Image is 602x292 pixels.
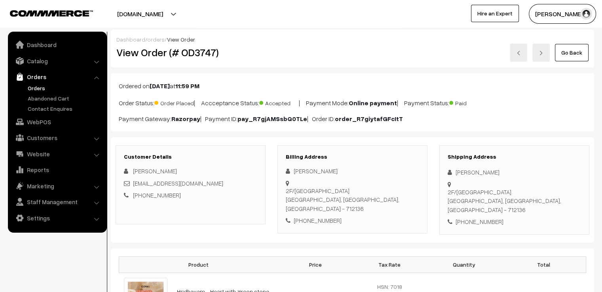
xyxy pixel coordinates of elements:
[10,38,104,52] a: Dashboard
[167,36,195,43] span: View Order
[286,186,419,213] div: 2F/[GEOGRAPHIC_DATA] [GEOGRAPHIC_DATA], [GEOGRAPHIC_DATA], [GEOGRAPHIC_DATA] - 712136
[10,115,104,129] a: WebPOS
[10,163,104,177] a: Reports
[26,104,104,113] a: Contact Enquires
[119,81,586,91] p: Ordered on at
[119,114,586,123] p: Payment Gateway: | Payment ID: | Order ID:
[124,154,257,160] h3: Customer Details
[133,180,223,187] a: [EMAIL_ADDRESS][DOMAIN_NAME]
[259,97,299,107] span: Accepted
[449,97,489,107] span: Paid
[116,46,266,59] h2: View Order (# OD3747)
[471,5,519,22] a: Hire an Expert
[448,168,581,177] div: [PERSON_NAME]
[580,8,592,20] img: user
[133,167,177,174] span: [PERSON_NAME]
[427,256,501,273] th: Quantity
[516,51,521,55] img: left-arrow.png
[26,94,104,102] a: Abandoned Cart
[116,36,145,43] a: Dashboard
[10,211,104,225] a: Settings
[119,97,586,108] p: Order Status: | Accceptance Status: | Payment Mode: | Payment Status:
[116,35,589,44] div: / /
[154,97,194,107] span: Order Placed
[539,51,543,55] img: right-arrow.png
[501,256,586,273] th: Total
[10,131,104,145] a: Customers
[352,256,427,273] th: Tax Rate
[133,192,181,199] a: [PHONE_NUMBER]
[10,195,104,209] a: Staff Management
[278,256,353,273] th: Price
[286,154,419,160] h3: Billing Address
[555,44,589,61] a: Go Back
[286,167,419,176] div: [PERSON_NAME]
[335,115,403,123] b: order_R7giytafGFcItT
[10,54,104,68] a: Catalog
[26,84,104,92] a: Orders
[119,256,278,273] th: Product
[10,10,93,16] img: COMMMERCE
[147,36,165,43] a: orders
[349,99,397,107] b: Online payment
[10,8,79,17] a: COMMMERCE
[448,188,581,214] div: 2F/[GEOGRAPHIC_DATA] [GEOGRAPHIC_DATA], [GEOGRAPHIC_DATA], [GEOGRAPHIC_DATA] - 712136
[175,82,199,90] b: 11:59 PM
[529,4,596,24] button: [PERSON_NAME]
[150,82,170,90] b: [DATE]
[171,115,200,123] b: Razorpay
[10,179,104,193] a: Marketing
[448,154,581,160] h3: Shipping Address
[10,70,104,84] a: Orders
[10,147,104,161] a: Website
[448,217,581,226] div: [PHONE_NUMBER]
[286,216,419,225] div: [PHONE_NUMBER]
[237,115,307,123] b: pay_R7gjAMSsbQ0TLe
[89,4,191,24] button: [DOMAIN_NAME]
